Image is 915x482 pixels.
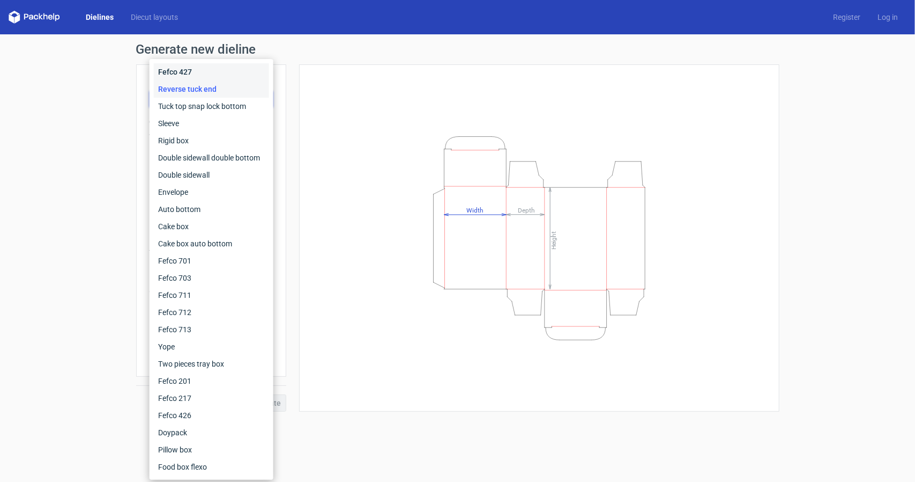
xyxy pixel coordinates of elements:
div: Reverse tuck end [154,81,269,98]
div: Two pieces tray box [154,355,269,373]
div: Cake box [154,218,269,235]
div: Food box flexo [154,458,269,476]
div: Fefco 217 [154,390,269,407]
div: Fefco 426 [154,407,269,424]
a: Log in [869,12,906,23]
a: Diecut layouts [122,12,187,23]
div: Fefco 711 [154,287,269,304]
div: Envelope [154,184,269,201]
h1: Generate new dieline [136,43,779,56]
div: Fefco 701 [154,252,269,269]
tspan: Height [549,231,557,250]
div: Fefco 712 [154,304,269,321]
div: Fefco 703 [154,269,269,287]
a: Dielines [77,12,122,23]
div: Auto bottom [154,201,269,218]
div: Double sidewall [154,166,269,184]
div: Rigid box [154,132,269,149]
tspan: Width [466,206,483,214]
div: Yope [154,338,269,355]
div: Fefco 713 [154,321,269,338]
div: Fefco 427 [154,63,269,81]
div: Tuck top snap lock bottom [154,98,269,115]
div: Pillow box [154,441,269,458]
div: Cake box auto bottom [154,235,269,252]
tspan: Depth [517,206,534,214]
div: Fefco 201 [154,373,269,390]
div: Double sidewall double bottom [154,149,269,166]
div: Doypack [154,424,269,441]
div: Sleeve [154,115,269,132]
a: Register [824,12,869,23]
